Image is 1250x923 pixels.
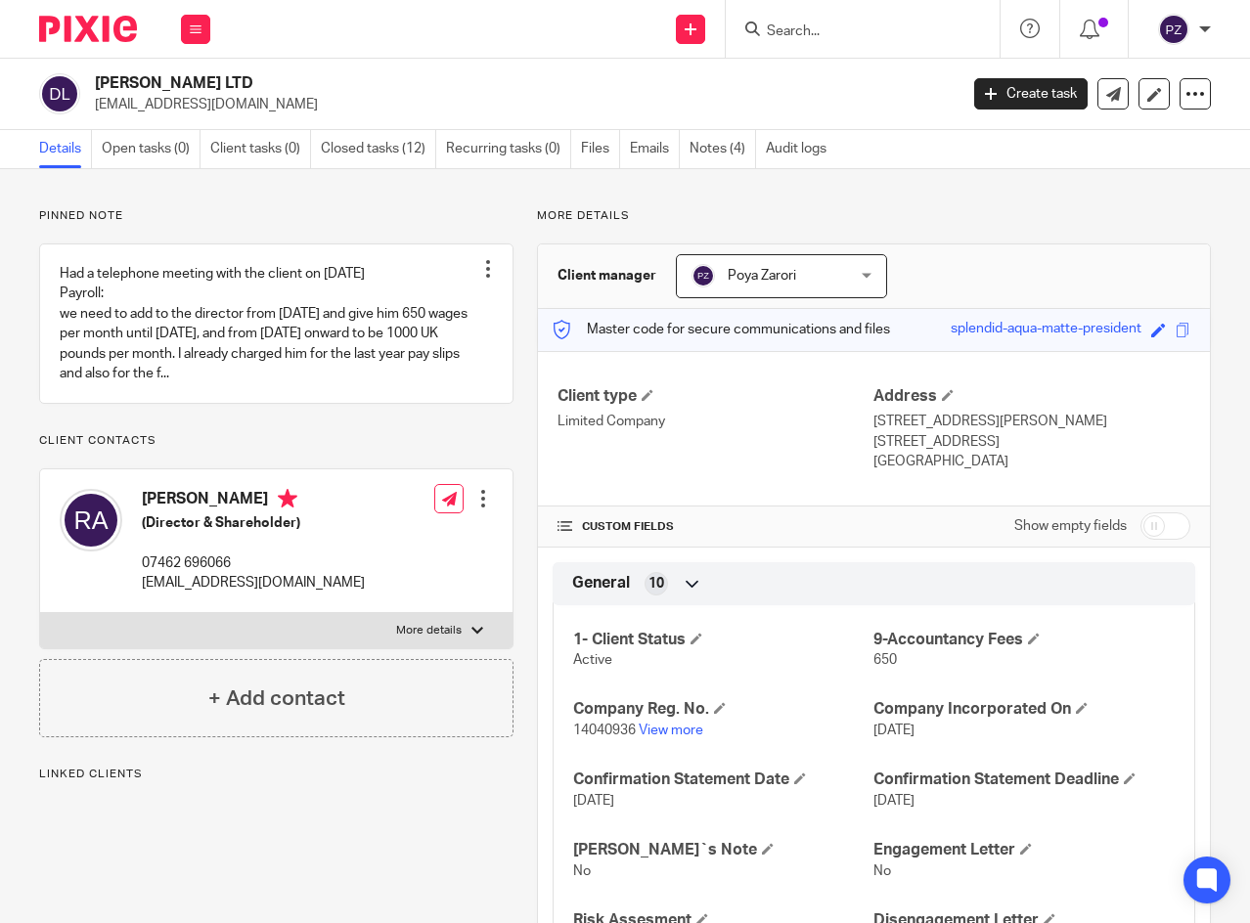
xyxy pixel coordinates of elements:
[573,653,612,667] span: Active
[558,386,874,407] h4: Client type
[321,130,436,168] a: Closed tasks (12)
[873,769,1175,790] h4: Confirmation Statement Deadline
[95,73,775,94] h2: [PERSON_NAME] LTD
[39,16,137,42] img: Pixie
[873,699,1175,720] h4: Company Incorporated On
[639,724,703,737] a: View more
[446,130,571,168] a: Recurring tasks (0)
[60,489,122,551] img: svg%3E
[208,683,345,714] h4: + Add contact
[39,433,513,449] p: Client contacts
[573,864,591,878] span: No
[873,653,897,667] span: 650
[766,130,836,168] a: Audit logs
[142,489,365,513] h4: [PERSON_NAME]
[573,699,874,720] h4: Company Reg. No.
[873,840,1175,860] h4: Engagement Letter
[873,432,1190,452] p: [STREET_ADDRESS]
[873,724,915,737] span: [DATE]
[573,769,874,790] h4: Confirmation Statement Date
[102,130,201,168] a: Open tasks (0)
[39,130,92,168] a: Details
[765,23,941,41] input: Search
[573,724,636,737] span: 14040936
[873,412,1190,431] p: [STREET_ADDRESS][PERSON_NAME]
[142,553,365,573] p: 07462 696066
[396,623,462,638] p: More details
[537,208,1211,224] p: More details
[142,513,365,533] h5: (Director & Shareholder)
[39,767,513,782] p: Linked clients
[951,319,1141,341] div: splendid-aqua-matte-president
[873,864,891,878] span: No
[573,840,874,860] h4: [PERSON_NAME]`s Note
[873,386,1190,407] h4: Address
[278,489,297,508] i: Primary
[39,73,80,114] img: svg%3E
[558,519,874,535] h4: CUSTOM FIELDS
[572,573,630,593] span: General
[210,130,311,168] a: Client tasks (0)
[95,95,945,114] p: [EMAIL_ADDRESS][DOMAIN_NAME]
[1158,14,1189,45] img: svg%3E
[692,264,715,287] img: svg%3E
[648,574,664,593] span: 10
[573,794,614,808] span: [DATE]
[558,266,656,286] h3: Client manager
[873,630,1175,650] h4: 9-Accountancy Fees
[873,794,915,808] span: [DATE]
[39,208,513,224] p: Pinned note
[553,320,890,339] p: Master code for secure communications and files
[974,78,1088,110] a: Create task
[873,452,1190,471] p: [GEOGRAPHIC_DATA]
[690,130,756,168] a: Notes (4)
[581,130,620,168] a: Files
[728,269,796,283] span: Poya Zarori
[558,412,874,431] p: Limited Company
[142,573,365,593] p: [EMAIL_ADDRESS][DOMAIN_NAME]
[1014,516,1127,536] label: Show empty fields
[573,630,874,650] h4: 1- Client Status
[630,130,680,168] a: Emails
